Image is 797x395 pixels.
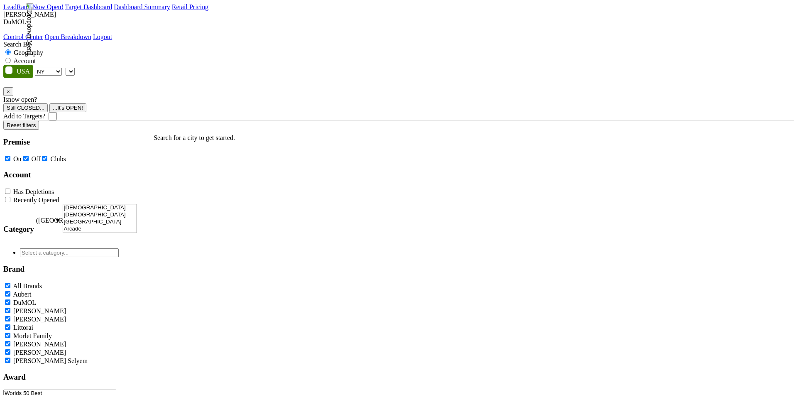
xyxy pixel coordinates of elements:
label: All Brands [13,282,42,290]
label: Account [13,57,36,64]
label: [PERSON_NAME] [13,316,66,323]
label: [PERSON_NAME] [13,349,66,356]
h3: Brand [3,265,137,274]
h3: Award [3,373,137,382]
label: Off [32,155,41,162]
button: ...It's OPEN! [49,103,86,112]
label: Add to Targets? [3,113,45,120]
span: Search By [3,41,31,48]
button: Reset filters [3,121,39,130]
span: DuMOL [3,18,26,25]
a: LeadRank [3,3,31,10]
input: Select a category... [20,248,119,257]
label: On [13,155,22,162]
button: Still CLOSED... [3,103,48,112]
option: [DEMOGRAPHIC_DATA] [63,204,137,211]
span: ▼ [55,217,61,224]
h3: Category [3,225,34,234]
h3: Premise [3,137,137,147]
a: Dashboard Summary [114,3,170,10]
a: Control Center [3,33,43,40]
a: Open Breakdown [45,33,91,40]
label: DuMOL [13,299,36,306]
img: Dropdown Menu [26,3,33,56]
a: Logout [93,33,112,40]
option: [DEMOGRAPHIC_DATA] [63,211,137,218]
label: Clubs [50,155,66,162]
h3: Account [3,170,137,179]
label: Recently Opened [13,196,59,204]
span: ([GEOGRAPHIC_DATA]) [36,217,53,241]
label: [PERSON_NAME] Selyem [13,357,88,364]
a: Retail Pricing [172,3,208,10]
button: Close [3,87,13,96]
label: Littorai [13,324,33,331]
a: Target Dashboard [65,3,112,10]
label: Geography [14,49,43,56]
option: Arcade [63,226,137,233]
a: Now Open! [32,3,64,10]
label: [PERSON_NAME] [13,307,66,314]
label: [PERSON_NAME] [13,341,66,348]
label: Has Depletions [13,188,54,195]
label: Aubert [13,291,31,298]
span: × [7,88,10,95]
div: Is now open? [3,96,794,103]
div: [PERSON_NAME] [3,11,794,18]
div: Dropdown Menu [3,33,112,41]
p: Search for a city to get started. [154,134,235,142]
option: [GEOGRAPHIC_DATA] [63,218,137,226]
label: Morlet Family [13,332,52,339]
